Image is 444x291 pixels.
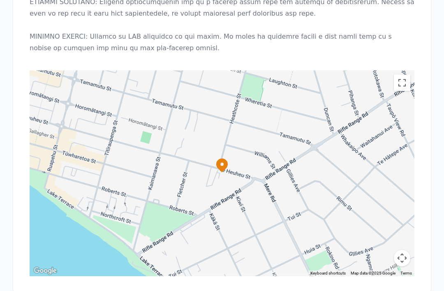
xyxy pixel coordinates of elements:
a: Terms (opens in new tab) [400,271,412,276]
img: Google [32,266,59,277]
button: Toggle fullscreen view [394,75,410,91]
button: Map camera controls [394,250,410,267]
button: Keyboard shortcuts [310,271,346,277]
a: Open this area in Google Maps (opens a new window) [32,266,59,277]
span: Map data ©2025 Google [351,271,395,276]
